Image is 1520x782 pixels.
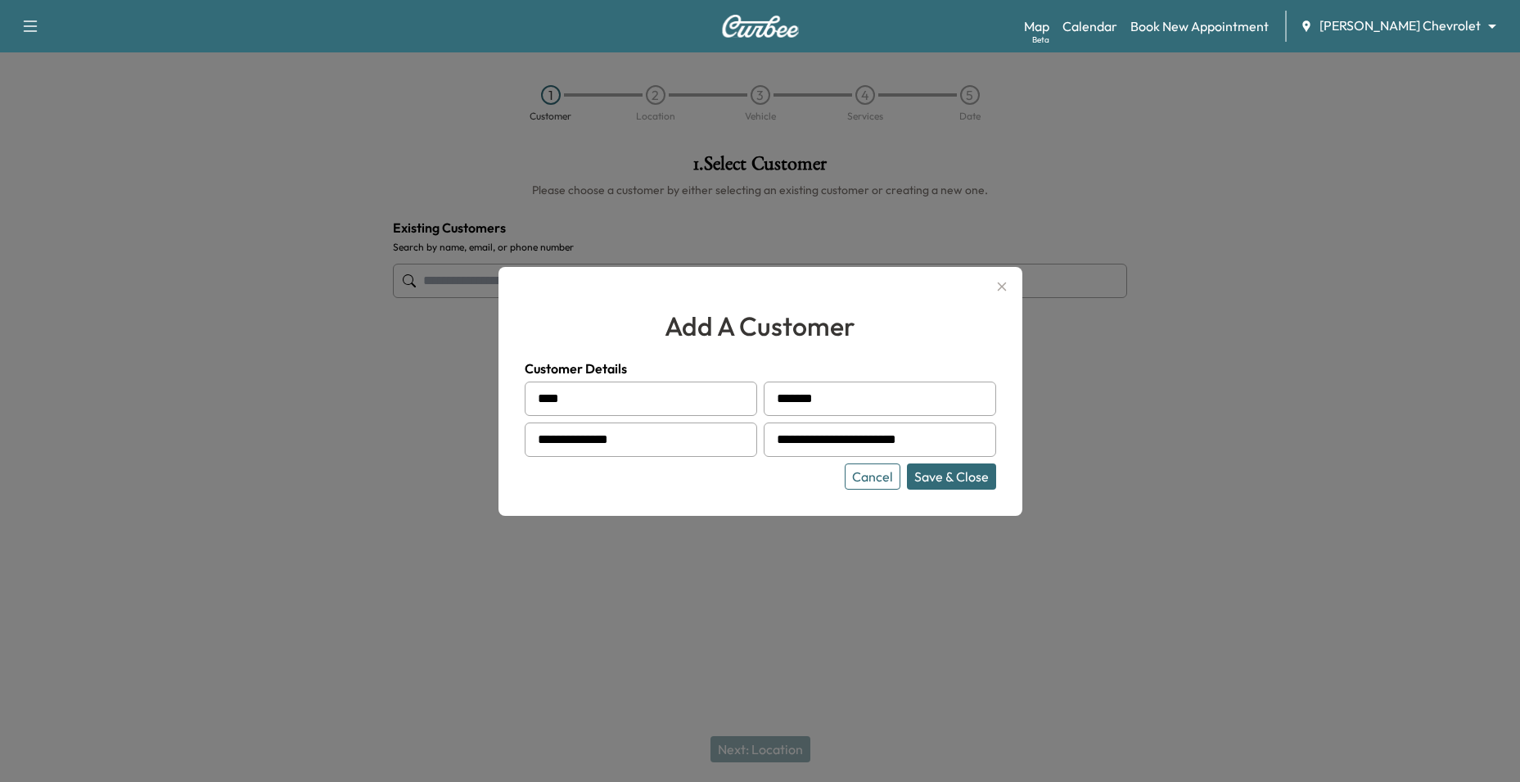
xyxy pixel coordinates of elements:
[1032,34,1049,46] div: Beta
[845,463,900,490] button: Cancel
[1024,16,1049,36] a: MapBeta
[721,15,800,38] img: Curbee Logo
[525,306,996,346] h2: add a customer
[1319,16,1481,35] span: [PERSON_NAME] Chevrolet
[907,463,996,490] button: Save & Close
[525,359,996,378] h4: Customer Details
[1062,16,1117,36] a: Calendar
[1130,16,1269,36] a: Book New Appointment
